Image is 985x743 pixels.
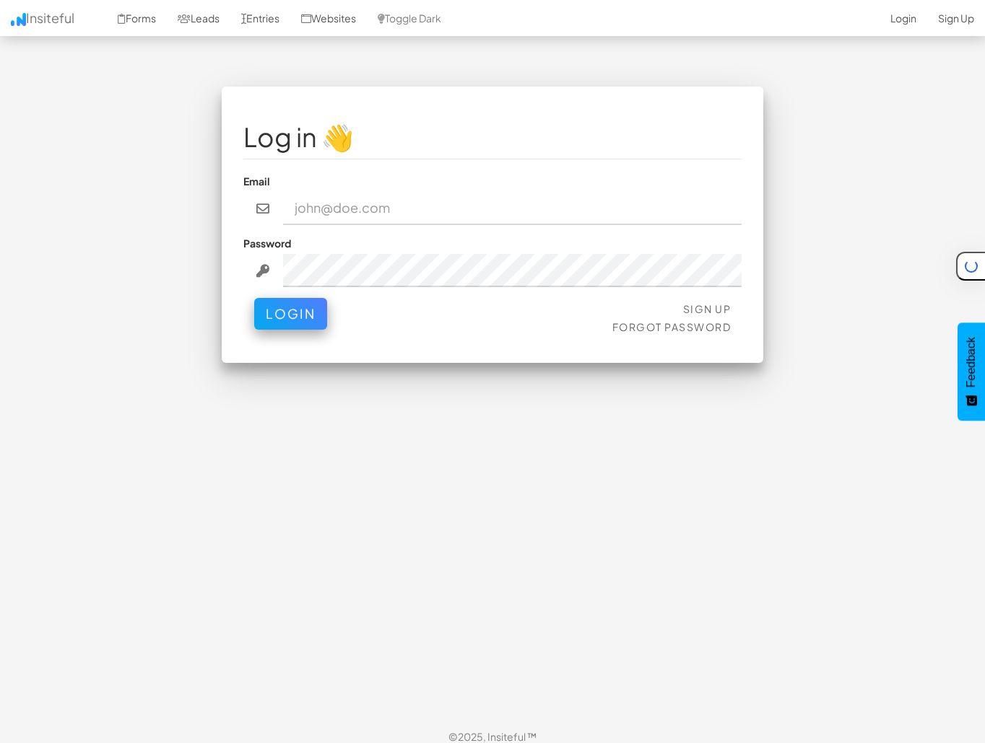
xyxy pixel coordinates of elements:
[958,322,985,421] button: Feedback - Show survey
[243,123,742,151] h1: Log in 👋
[612,320,732,333] a: Forgot Password
[283,192,742,225] input: john@doe.com
[254,298,327,330] button: Login
[683,302,732,315] a: Sign Up
[965,337,978,387] span: Feedback
[11,13,26,26] img: icon.png
[243,174,270,188] label: Email
[243,236,291,250] label: Password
